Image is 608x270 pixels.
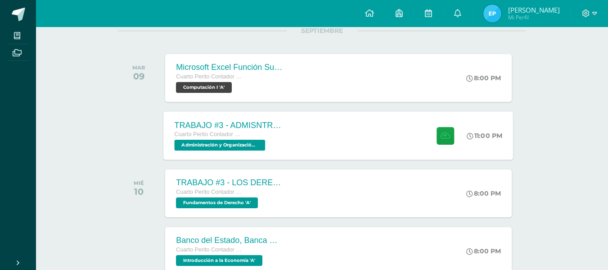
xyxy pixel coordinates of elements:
div: Banco del Estado, Banca Múltiple. [176,236,284,245]
span: Fundamentos de Derecho 'A' [176,197,258,208]
span: Cuarto Perito Contador con Orientación en Computación [176,73,243,80]
div: MAR [132,64,145,71]
div: Microsoft Excel Función Sumar.Si.conjunto [176,63,284,72]
span: SEPTIEMBRE [287,27,357,35]
span: Cuarto Perito Contador con Orientación en Computación [175,131,243,137]
span: Mi Perfil [508,14,560,21]
span: Administración y Organización de Oficina 'A' [175,140,266,151]
span: [PERSON_NAME] [508,5,560,14]
div: 09 [132,71,145,82]
div: 8:00 PM [466,247,501,255]
div: MIÉ [134,180,144,186]
div: TRABAJO #3 - LOS DERECHOS HUMANOS [176,178,284,188]
span: Cuarto Perito Contador con Orientación en Computación [176,189,243,195]
div: 8:00 PM [466,74,501,82]
span: Computación I 'A' [176,82,232,93]
div: 8:00 PM [466,189,501,197]
div: 11:00 PM [467,132,503,140]
div: TRABAJO #3 - ADMISNTRACIÓN PÚBLICA [175,120,284,130]
div: 10 [134,186,144,197]
img: 2a0312f77808dc46c4c7b44f0f6b7a41.png [483,5,501,23]
span: Introducción a la Economía 'A' [176,255,262,266]
span: Cuarto Perito Contador con Orientación en Computación [176,247,243,253]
